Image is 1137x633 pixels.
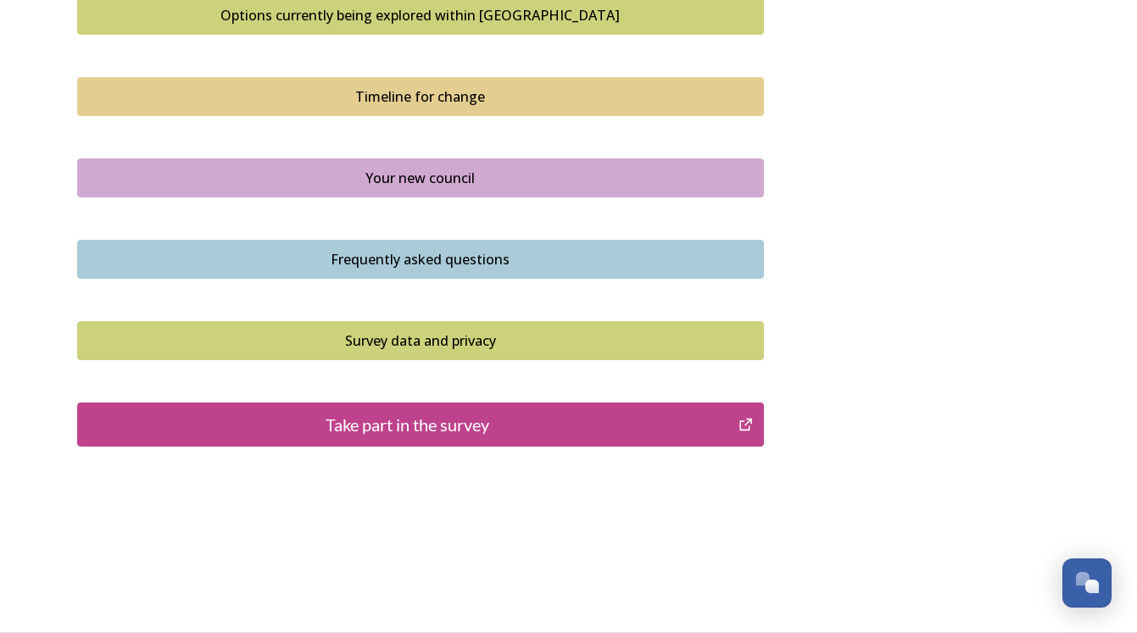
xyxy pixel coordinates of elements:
[77,77,764,116] button: Timeline for change
[77,403,764,447] button: Take part in the survey
[77,321,764,360] button: Survey data and privacy
[86,249,755,269] div: Frequently asked questions
[1062,558,1112,608] button: Open Chat
[77,158,764,197] button: Your new council
[86,168,755,188] div: Your new council
[86,412,730,437] div: Take part in the survey
[86,5,755,25] div: Options currently being explored within [GEOGRAPHIC_DATA]
[86,86,755,107] div: Timeline for change
[77,240,764,279] button: Frequently asked questions
[86,330,755,351] div: Survey data and privacy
